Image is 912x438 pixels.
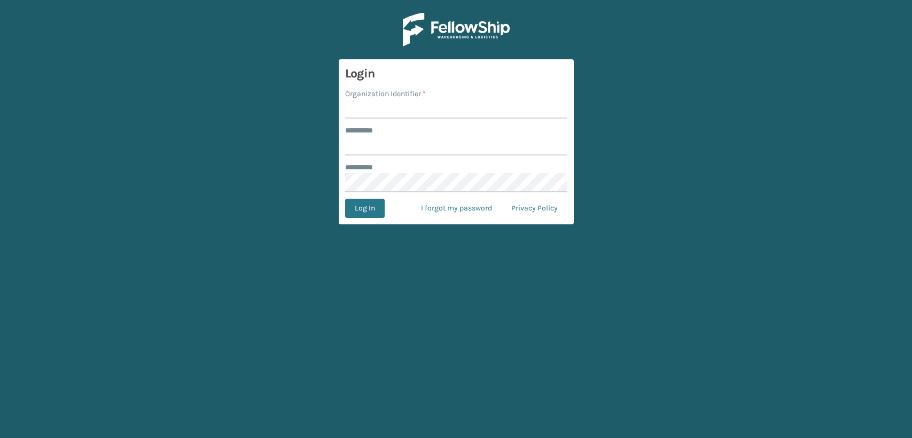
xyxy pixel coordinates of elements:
label: Organization Identifier [345,88,426,99]
a: I forgot my password [411,199,502,218]
button: Log In [345,199,385,218]
img: Logo [403,13,510,46]
h3: Login [345,66,567,82]
a: Privacy Policy [502,199,567,218]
